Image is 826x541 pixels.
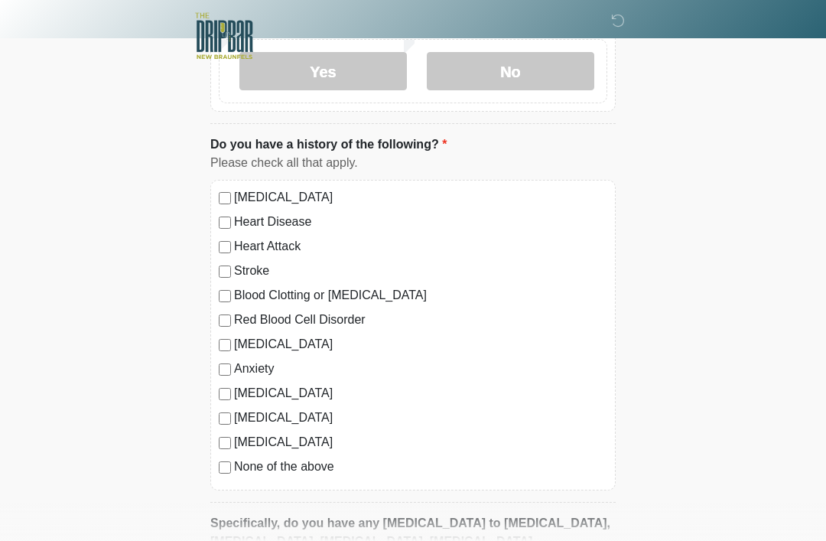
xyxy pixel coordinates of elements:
label: Anxiety [234,360,607,378]
label: [MEDICAL_DATA] [234,409,607,427]
label: Heart Attack [234,237,607,256]
label: [MEDICAL_DATA] [234,188,607,207]
input: [MEDICAL_DATA] [219,437,231,449]
img: The DRIPBaR - New Braunfels Logo [195,11,253,61]
label: [MEDICAL_DATA] [234,433,607,451]
input: Anxiety [219,363,231,376]
input: None of the above [219,461,231,474]
label: Do you have a history of the following? [210,135,447,154]
input: [MEDICAL_DATA] [219,412,231,425]
label: [MEDICAL_DATA] [234,335,607,354]
label: [MEDICAL_DATA] [234,384,607,402]
label: Heart Disease [234,213,607,231]
input: [MEDICAL_DATA] [219,192,231,204]
input: Blood Clotting or [MEDICAL_DATA] [219,290,231,302]
label: None of the above [234,458,607,476]
input: [MEDICAL_DATA] [219,339,231,351]
input: Red Blood Cell Disorder [219,314,231,327]
input: Heart Disease [219,217,231,229]
label: Red Blood Cell Disorder [234,311,607,329]
input: Stroke [219,266,231,278]
input: Heart Attack [219,241,231,253]
input: [MEDICAL_DATA] [219,388,231,400]
label: Blood Clotting or [MEDICAL_DATA] [234,286,607,305]
label: Stroke [234,262,607,280]
div: Please check all that apply. [210,154,616,172]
